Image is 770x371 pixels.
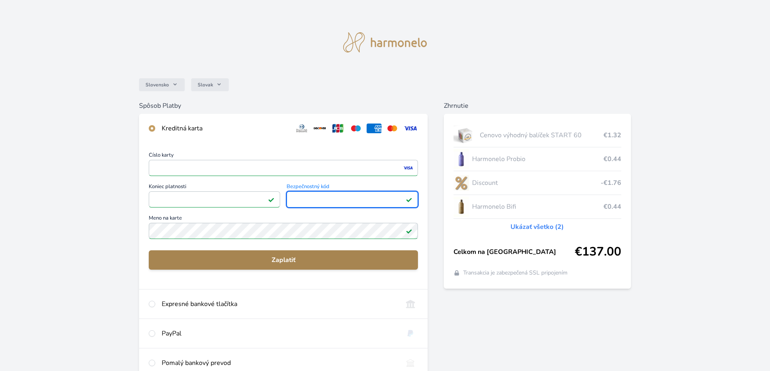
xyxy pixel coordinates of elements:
img: logo.svg [343,32,427,52]
iframe: Iframe pre bezpečnostný kód [290,194,414,205]
img: diners.svg [294,124,309,133]
img: discover.svg [312,124,327,133]
span: Celkom na [GEOGRAPHIC_DATA] [454,247,575,257]
button: Zaplatiť [149,250,418,270]
img: discount-lo.png [454,173,469,193]
span: Číslo karty [149,153,418,160]
span: €1.32 [603,130,621,140]
img: bankTransfer_IBAN.svg [403,358,418,368]
img: start.jpg [454,125,477,145]
span: Koniec platnosti [149,184,280,191]
div: Pomalý bankový prevod [162,358,397,368]
span: Zaplatiť [155,255,411,265]
span: Cenovo výhodný balíček START 60 [480,130,603,140]
img: maestro.svg [348,124,363,133]
span: €0.44 [603,202,621,212]
div: Expresné bankové tlačítka [162,299,397,309]
img: amex.svg [367,124,382,133]
img: visa [403,164,413,172]
h6: Spôsob Platby [139,101,428,111]
button: Slovak [191,78,229,91]
span: Slovak [198,82,213,88]
span: Slovensko [146,82,169,88]
img: paypal.svg [403,329,418,338]
span: Discount [472,178,601,188]
span: -€1.76 [601,178,621,188]
span: Harmonelo Bifi [472,202,603,212]
img: CLEAN_BIFI_se_stinem_x-lo.jpg [454,197,469,217]
span: €0.44 [603,154,621,164]
span: Bezpečnostný kód [287,184,418,191]
img: Pole je platné [406,196,412,203]
span: €137.00 [575,245,621,259]
a: Ukázať všetko (2) [511,222,564,232]
span: Harmonelo Probio [472,154,603,164]
iframe: Iframe pre číslo karty [152,162,414,174]
img: Pole je platné [268,196,274,203]
img: onlineBanking_SK.svg [403,299,418,309]
span: Transakcia je zabezpečená SSL pripojením [463,269,567,277]
div: PayPal [162,329,397,338]
button: Slovensko [139,78,185,91]
img: CLEAN_PROBIO_se_stinem_x-lo.jpg [454,149,469,169]
h6: Zhrnutie [444,101,631,111]
input: Meno na kartePole je platné [149,223,418,239]
div: Kreditná karta [162,124,288,133]
img: jcb.svg [331,124,346,133]
img: mc.svg [385,124,400,133]
img: visa.svg [403,124,418,133]
iframe: Iframe pre deň vypršania platnosti [152,194,276,205]
span: Meno na karte [149,216,418,223]
img: Pole je platné [406,228,412,234]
